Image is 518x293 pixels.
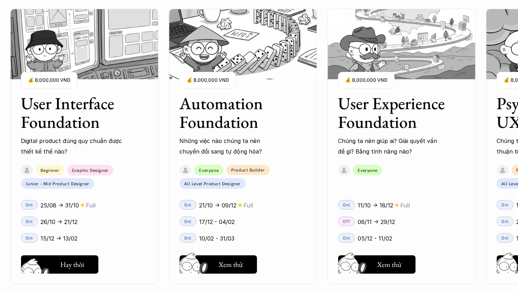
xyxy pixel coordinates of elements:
a: Xem thử [338,253,415,274]
p: Everyone [358,168,377,173]
p: Onl [184,202,192,207]
p: 06/11 -> 29/12 [358,217,395,227]
p: Junior - Mid Product Designer [26,181,89,186]
button: Hay thôi [21,255,98,274]
h5: Hay thôi [60,260,84,269]
p: Những việc nào chúng ta nên chuyển đổi sang tự động hóa? [179,136,282,157]
p: Everyone [199,168,218,173]
p: Off [343,219,350,224]
h5: Xem thử [218,260,243,269]
p: Chúng ta nên giúp ai? Giải quyết vấn đề gì? Bằng tính năng nào? [338,136,440,157]
p: Onl [184,235,192,240]
p: Graphic Designer [72,168,109,173]
a: Hay thôi [21,253,98,274]
p: 15/12 -> 13/02 [41,233,78,244]
p: Product Builder [231,167,265,172]
p: 11/10 -> 18/12 [358,200,393,211]
h3: User Interface Foundation [21,94,130,131]
h3: User Experience Foundation [338,94,447,131]
p: 🟡 [238,202,242,208]
p: 🟡 [395,202,399,208]
button: Xem thử [179,255,257,274]
p: All Level Product Designer [184,181,241,186]
a: Xem thử [179,253,257,274]
p: 💰 8,000,000 VND [186,75,229,85]
p: 🟡 [81,202,84,208]
p: Onl [501,202,509,207]
h5: Xem thử [377,260,401,269]
p: Full [86,200,95,211]
p: 💰 8,000,000 VND [345,75,387,85]
p: Full [243,200,253,211]
p: Onl [501,219,509,224]
p: 05/12 - 11/02 [358,233,392,244]
p: 17/12 - 04/02 [199,217,235,227]
p: 25/08 -> 31/10 [41,200,79,211]
p: Onl [343,235,350,240]
p: 26/10 -> 21/12 [41,217,78,227]
p: Onl [501,235,509,240]
p: 10/02 - 31/03 [199,233,234,244]
button: Xem thử [338,255,415,274]
p: Onl [343,202,350,207]
h3: Automation Foundation [179,94,289,131]
p: Digital product đúng quy chuẩn được thiết kế thế nào? [21,136,123,157]
p: Onl [184,219,192,224]
p: Full [400,200,410,211]
p: 21/10 -> 09/12 [199,200,236,211]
